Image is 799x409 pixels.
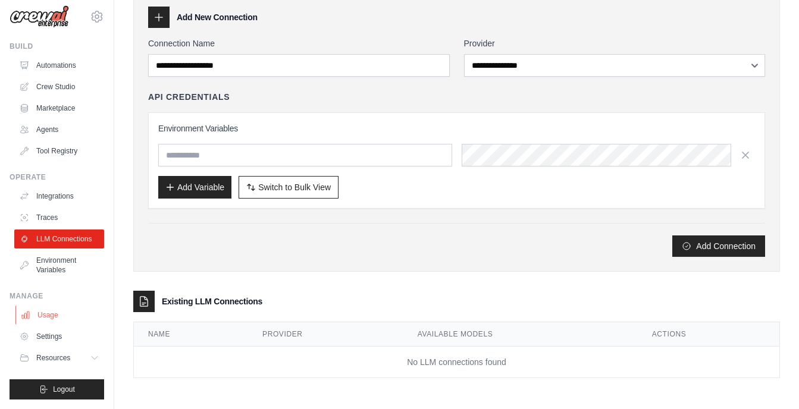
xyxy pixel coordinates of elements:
[134,347,779,378] td: No LLM connections found
[14,120,104,139] a: Agents
[258,181,331,193] span: Switch to Bulk View
[672,235,765,257] button: Add Connection
[177,11,258,23] h3: Add New Connection
[148,91,230,103] h4: API Credentials
[10,172,104,182] div: Operate
[148,37,450,49] label: Connection Name
[14,251,104,279] a: Environment Variables
[464,37,766,49] label: Provider
[162,295,262,307] h3: Existing LLM Connections
[15,306,105,325] a: Usage
[14,327,104,346] a: Settings
[134,322,248,347] th: Name
[248,322,403,347] th: Provider
[10,379,104,399] button: Logout
[14,208,104,227] a: Traces
[14,229,104,248] a: LLM Connections
[403,322,638,347] th: Available Models
[10,291,104,301] div: Manage
[36,353,70,363] span: Resources
[14,348,104,367] button: Resources
[158,176,231,199] button: Add Variable
[14,141,104,161] a: Tool Registry
[14,99,104,118] a: Marketplace
[53,385,75,394] span: Logout
[14,187,104,206] a: Integrations
[14,77,104,96] a: Crew Studio
[10,5,69,28] img: Logo
[10,42,104,51] div: Build
[638,322,779,347] th: Actions
[14,56,104,75] a: Automations
[158,122,755,134] h3: Environment Variables
[239,176,339,199] button: Switch to Bulk View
